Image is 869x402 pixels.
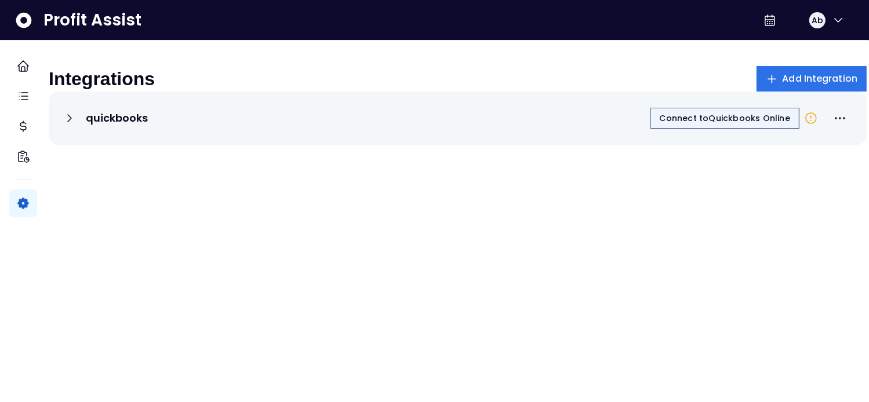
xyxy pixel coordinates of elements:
span: Profit Assist [43,10,141,31]
p: quickbooks [86,111,148,125]
p: Integrations [49,67,155,90]
button: More options [827,105,853,131]
span: Add Integration [783,72,858,86]
span: Ab [812,14,823,26]
button: Add Integration [757,66,867,92]
span: Connect to Quickbooks Online [660,112,790,124]
button: Connect toQuickbooks Online [650,108,799,129]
